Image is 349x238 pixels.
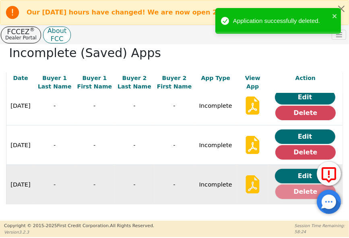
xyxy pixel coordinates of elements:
[6,165,35,204] td: [DATE]
[1,27,41,43] button: FCCEZ®Dealer Portal
[173,142,175,148] span: -
[196,74,236,83] div: App Type
[47,29,66,33] p: About
[173,102,175,109] span: -
[4,229,154,235] p: Version 3.2.3
[6,125,35,165] td: [DATE]
[47,37,66,41] p: FCC
[199,102,232,109] span: Incomplete
[27,8,315,16] b: Our [DATE] hours have changed! We are now open 2pm-7pm EST on Saturdays.
[199,142,232,148] span: Incomplete
[173,181,175,188] span: -
[317,162,341,186] button: Report Error to FCC
[295,229,345,235] p: 58:24
[93,102,95,109] span: -
[93,181,95,188] span: -
[43,27,71,43] button: AboutFCC
[275,90,335,105] button: Edit
[275,185,336,199] button: Delete
[133,142,135,148] span: -
[36,74,73,91] div: Buyer 1 Last Name
[238,74,267,91] div: View App
[275,145,336,160] button: Delete
[54,181,56,188] span: -
[133,181,135,188] span: -
[5,29,37,35] p: FCCEZ
[54,102,56,109] span: -
[5,35,37,41] p: Dealer Portal
[275,129,335,144] button: Edit
[334,0,349,17] button: Close alert
[4,223,154,230] p: Copyright © 2015- 2025 First Credit Corporation.
[93,142,95,148] span: -
[332,11,338,21] button: close
[133,102,135,109] span: -
[30,27,35,33] sup: ®
[8,74,33,83] div: Date
[156,74,193,91] div: Buyer 2 First Name
[199,181,232,188] span: Incomplete
[110,223,154,228] span: All Rights Reserved.
[9,46,340,60] h2: Incomplete (Saved) Apps
[116,74,153,91] div: Buyer 2 Last Name
[275,169,335,183] button: Edit
[233,16,330,26] div: Application successfully deleted.
[270,74,341,83] div: Action
[54,142,56,148] span: -
[275,106,336,120] button: Delete
[295,223,345,229] p: Session Time Remaining:
[6,86,35,125] td: [DATE]
[76,74,113,91] div: Buyer 1 First Name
